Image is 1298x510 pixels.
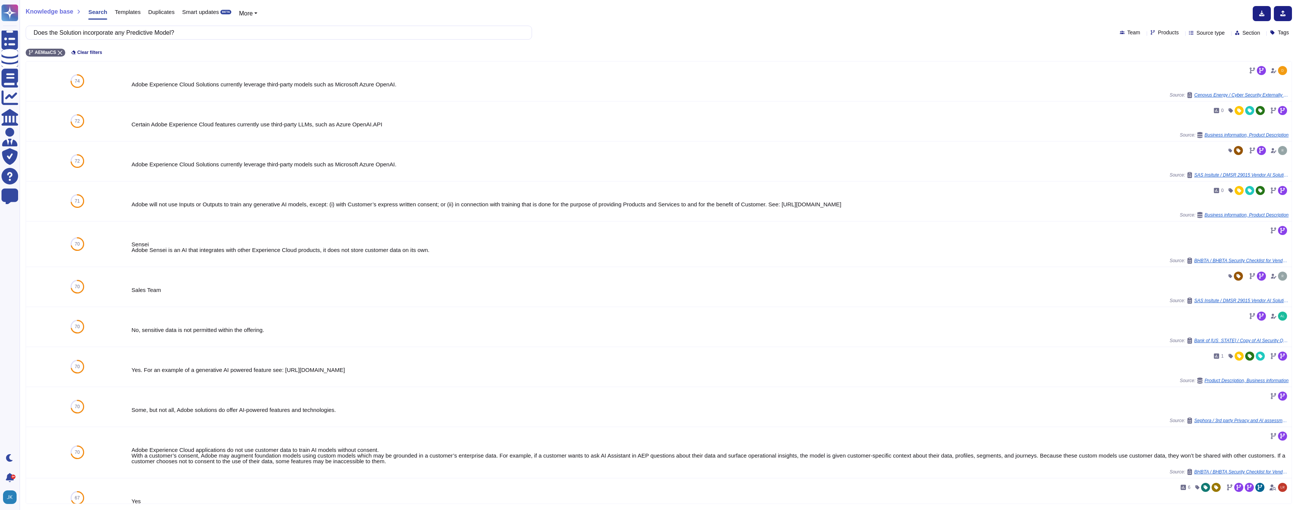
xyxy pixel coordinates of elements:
[75,364,80,369] span: 70
[132,121,1289,127] div: Certain Adobe Experience Cloud features currently use third-party LLMs, such as Azure OpenAI.API
[75,159,80,163] span: 72
[1188,485,1190,490] span: 6
[75,404,80,409] span: 70
[1180,132,1289,138] span: Source:
[75,284,80,289] span: 70
[1194,93,1289,97] span: Cenovus Energy / Cyber Security Externally Hosted Solution Questionnaire 1
[1127,30,1140,35] span: Team
[75,119,80,123] span: 72
[75,496,80,500] span: 67
[1278,312,1287,321] img: user
[2,489,22,505] button: user
[1170,469,1289,475] span: Source:
[1194,173,1289,177] span: SAS Insitute / DMSR 29015 Vendor AI Solution Screening updated questions
[35,50,56,55] span: AEMaaCS
[1204,133,1289,137] span: Business information, Product Description
[1170,338,1289,344] span: Source:
[1180,212,1289,218] span: Source:
[26,9,73,15] span: Knowledge base
[1194,298,1289,303] span: SAS Insitute / DMSR 29015 Vendor AI Solution Screening updated questions
[1194,258,1289,263] span: BHBTA / BHBTA Security Checklist for Vendors and Third Parties V4.3
[1278,30,1289,35] span: Tags
[132,81,1289,87] div: Adobe Experience Cloud Solutions currently leverage third-party models such as Microsoft Azure Op...
[1221,354,1224,358] span: 1
[1170,92,1289,98] span: Source:
[182,9,219,15] span: Smart updates
[132,161,1289,167] div: Adobe Experience Cloud Solutions currently leverage third-party models such as Microsoft Azure Op...
[75,79,80,83] span: 74
[148,9,175,15] span: Duplicates
[75,324,80,329] span: 70
[1204,213,1289,217] span: Business information, Product Description
[75,242,80,246] span: 70
[1170,172,1289,178] span: Source:
[1180,378,1289,384] span: Source:
[132,327,1289,333] div: No, sensitive data is not permitted within the offering.
[1196,30,1225,35] span: Source type
[30,26,524,39] input: Search a question or template...
[239,10,252,17] span: More
[239,9,257,18] button: More
[77,50,102,55] span: Clear filters
[1243,30,1260,35] span: Section
[132,447,1289,464] div: Adobe Experience Cloud applications do not use customer data to train AI models without consent. ...
[1278,483,1287,492] img: user
[132,287,1289,293] div: Sales Team
[1170,258,1289,264] span: Source:
[1194,338,1289,343] span: Bank of [US_STATE] / Copy of AI Security Questions Bank of [US_STATE]
[1170,418,1289,424] span: Source:
[1204,378,1289,383] span: Product Description, Business information
[1194,418,1289,423] span: Sephora / 3rd party Privacy and AI assessment [DATE] Version Sephora CT
[1170,298,1289,304] span: Source:
[1278,66,1287,75] img: user
[75,199,80,203] span: 71
[1221,108,1224,113] span: 0
[132,498,1289,504] div: Yes
[1278,146,1287,155] img: user
[1158,30,1179,35] span: Products
[1221,188,1224,193] span: 0
[1278,272,1287,281] img: user
[1194,470,1289,474] span: BHBTA / BHBTA Security Checklist for Vendors and Third Parties V4.3
[115,9,140,15] span: Templates
[132,367,1289,373] div: Yes. For an example of a generative AI powered feature see: [URL][DOMAIN_NAME]
[88,9,107,15] span: Search
[132,201,1289,207] div: Adobe will not use Inputs or Outputs to train any generative AI models, except: (i) with Customer...
[3,490,17,504] img: user
[220,10,231,14] div: BETA
[132,407,1289,413] div: Some, but not all, Adobe solutions do offer AI-powered features and technologies.
[75,450,80,455] span: 70
[11,475,15,479] div: 9+
[132,241,1289,253] div: Sensei Adobe Sensei is an AI that integrates with other Experience Cloud products, it does not st...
